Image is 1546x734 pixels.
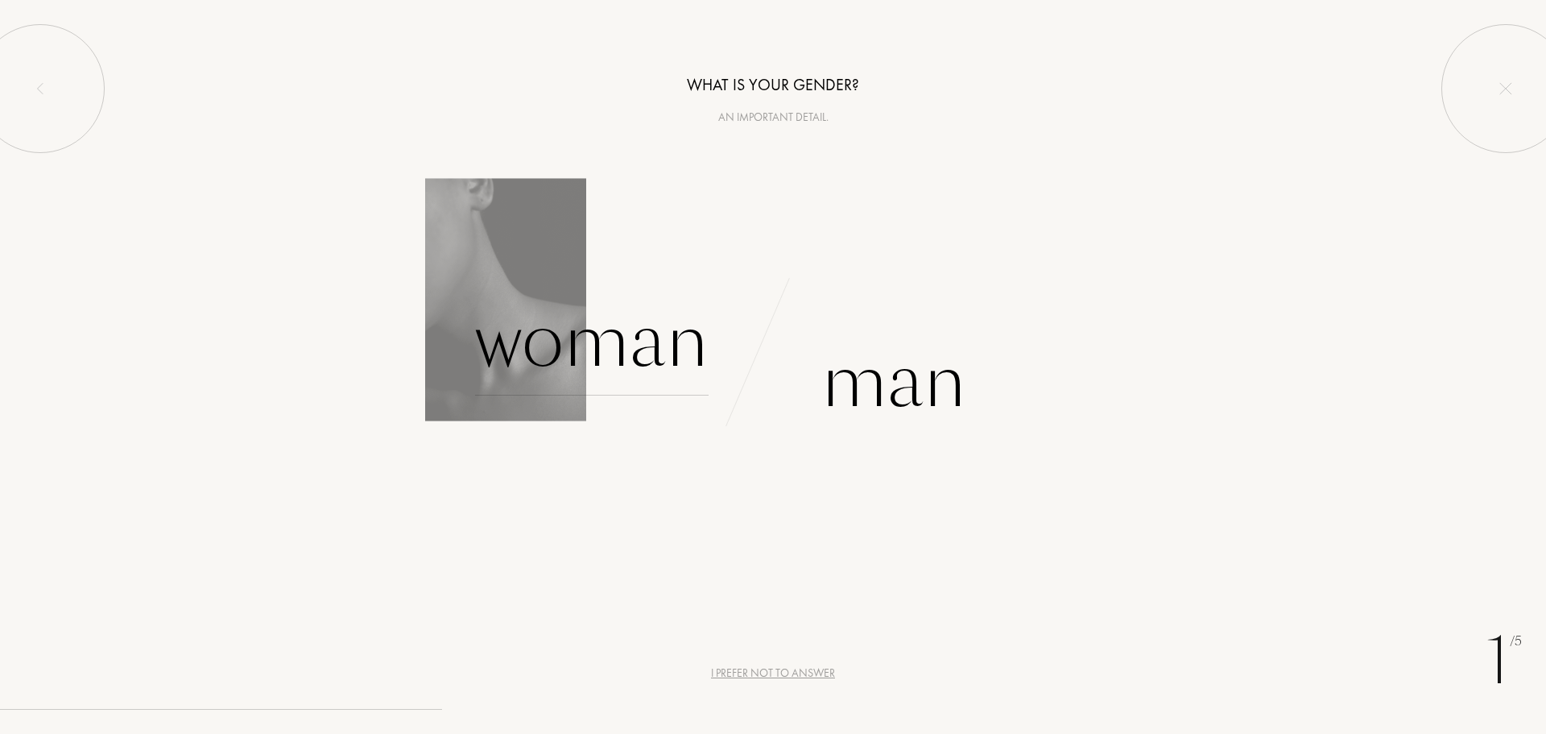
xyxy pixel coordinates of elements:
[718,110,829,124] font: An important detail.
[687,74,859,95] font: What is your gender?
[475,290,709,392] font: Woman
[34,82,47,95] img: left_onboard.svg
[1510,632,1522,649] font: /5
[1499,82,1512,95] img: quit_onboard.svg
[711,666,835,680] font: I prefer not to answer
[1486,616,1510,706] font: 1
[821,330,966,432] font: Man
